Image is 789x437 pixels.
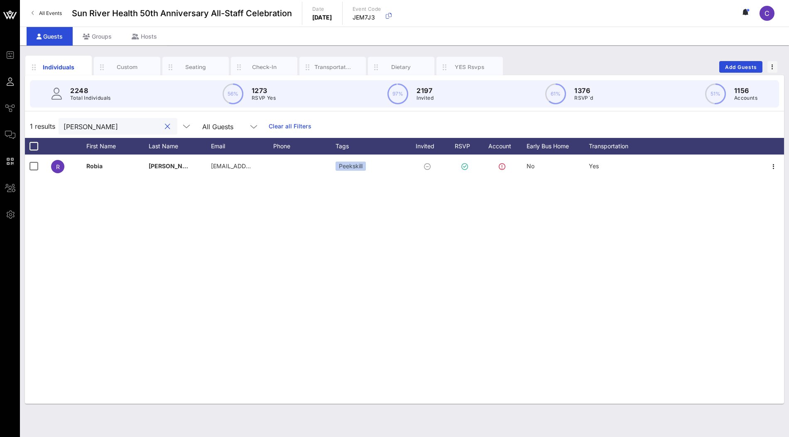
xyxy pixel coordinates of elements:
div: Individuals [40,63,77,71]
div: Transportation [314,63,351,71]
p: 1376 [574,86,593,96]
p: Total Individuals [70,94,111,102]
button: clear icon [165,123,170,131]
div: Phone [273,138,336,155]
p: [DATE] [312,13,332,22]
span: No [527,162,534,169]
div: All Guests [202,123,233,130]
div: Check-In [246,63,283,71]
div: Email [211,138,273,155]
div: Invited [406,138,452,155]
p: Accounts [734,94,757,102]
span: 1 results [30,121,55,131]
div: Guests [27,27,73,46]
span: C [764,9,769,17]
div: First Name [86,138,149,155]
span: Sun River Health 50th Anniversary All-Staff Celebration [72,7,292,20]
p: 2197 [417,86,434,96]
div: Transportation [589,138,651,155]
div: Groups [73,27,122,46]
p: Invited [417,94,434,102]
p: Event Code [353,5,381,13]
p: Date [312,5,332,13]
div: Peekskill [336,162,366,171]
p: 1156 [734,86,757,96]
span: [PERSON_NAME] [149,162,198,169]
div: All Guests [197,118,264,135]
span: Yes [589,162,599,169]
div: Tags [336,138,406,155]
div: C [760,6,774,21]
a: All Events [27,7,67,20]
span: Robia [86,162,103,169]
span: [EMAIL_ADDRESS][DOMAIN_NAME] [211,162,311,169]
p: 1273 [252,86,276,96]
span: Add Guests [725,64,757,70]
div: YES Rsvps [451,63,488,71]
div: Dietary [383,63,420,71]
a: Clear all Filters [269,122,311,131]
span: All Events [39,10,62,16]
div: Seating [177,63,214,71]
button: Add Guests [719,61,762,73]
div: Account [481,138,527,155]
p: RSVP Yes [252,94,276,102]
div: Hosts [122,27,167,46]
div: Early Bus Home [527,138,589,155]
p: JEM7J3 [353,13,381,22]
div: RSVP [452,138,481,155]
p: 2248 [70,86,111,96]
p: RSVP`d [574,94,593,102]
span: R [56,163,60,170]
div: Custom [109,63,146,71]
div: Last Name [149,138,211,155]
